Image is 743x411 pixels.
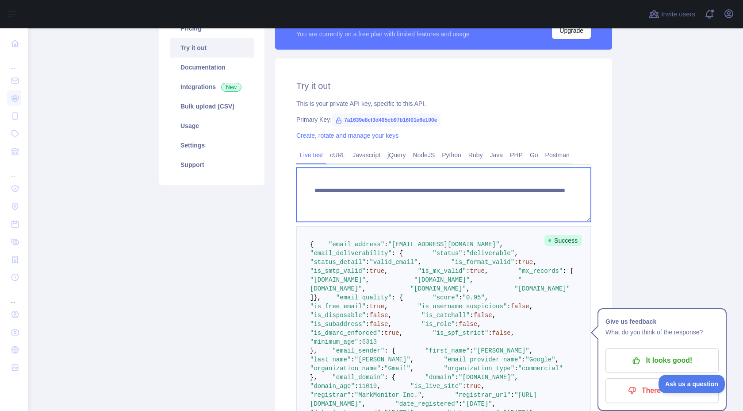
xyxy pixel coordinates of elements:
span: : [455,321,459,328]
span: false [474,312,492,319]
span: true [369,268,384,275]
span: : [355,383,358,390]
span: : [488,330,492,337]
span: , [492,400,496,407]
span: , [514,374,518,381]
span: "[DOMAIN_NAME]" [310,276,366,283]
span: "0.95" [463,294,485,301]
div: This is your private API key, specific to this API. [296,99,591,108]
span: "email_provider_name" [444,356,521,363]
span: "registrar_url" [455,392,511,399]
span: Invite users [661,9,695,19]
button: Invite users [647,7,697,21]
span: "is_subaddress" [310,321,366,328]
span: : [511,392,514,399]
span: : [463,383,466,390]
span: "registrar" [310,392,351,399]
span: ] [310,294,314,301]
span: "is_free_email" [310,303,366,310]
a: NodeJS [409,148,438,162]
span: , [481,383,485,390]
a: Javascript [349,148,384,162]
span: "[DOMAIN_NAME]" [459,374,514,381]
span: false [459,321,477,328]
span: : [366,303,369,310]
span: : [351,392,354,399]
span: : [384,241,388,248]
a: Documentation [170,58,254,77]
h1: Give us feedback [605,316,719,327]
span: "is_username_suspicious" [418,303,507,310]
span: : [463,250,466,257]
span: : [366,321,369,328]
span: 11019 [358,383,377,390]
span: "is_spf_strict" [433,330,488,337]
span: "[PERSON_NAME]" [474,347,529,354]
span: , [388,312,391,319]
span: , [399,330,403,337]
iframe: Toggle Customer Support [659,375,725,393]
div: ... [7,53,21,71]
span: , [500,241,503,248]
span: "is_dmarc_enforced" [310,330,381,337]
span: "[DOMAIN_NAME]" [514,285,570,292]
span: "status" [433,250,462,257]
span: : [507,303,510,310]
span: { [310,241,314,248]
span: true [466,383,481,390]
a: Live test [296,148,326,162]
span: "[PERSON_NAME]" [355,356,410,363]
span: true [369,303,384,310]
span: "minimum_age" [310,338,358,345]
span: "domain_age" [310,383,355,390]
span: "is_format_valid" [451,259,514,266]
span: "commercial" [518,365,563,372]
span: , [533,259,536,266]
span: }, [314,294,321,301]
span: , [470,276,473,283]
span: : [358,338,362,345]
span: "is_catchall" [421,312,470,319]
a: Create, rotate and manage your keys [296,132,398,139]
span: "date_registered" [395,400,459,407]
span: , [529,347,533,354]
a: Integrations New [170,77,254,97]
span: : [459,294,462,301]
span: : [459,400,462,407]
div: Primary Key: [296,115,591,124]
span: , [477,321,481,328]
span: : [455,374,459,381]
div: ... [7,287,21,305]
a: PHP [506,148,526,162]
span: , [514,250,518,257]
span: , [485,268,488,275]
span: : { [384,347,395,354]
a: Postman [542,148,573,162]
span: Success [544,235,582,246]
span: "deliverable" [466,250,514,257]
span: }, [310,347,318,354]
span: "email_sender" [332,347,384,354]
span: : [351,356,354,363]
span: , [410,365,414,372]
span: , [362,285,366,292]
span: , [410,356,414,363]
span: "is_smtp_valid" [310,268,366,275]
span: "Gmail" [384,365,410,372]
span: "score" [433,294,459,301]
span: , [421,392,425,399]
span: "email_domain" [332,374,384,381]
span: "MarkMonitor Inc." [355,392,421,399]
span: "domain" [425,374,455,381]
span: "last_name" [310,356,351,363]
span: "email_deliverability" [310,250,392,257]
span: false [492,330,511,337]
span: : [514,259,518,266]
span: : { [384,374,395,381]
span: false [369,312,388,319]
span: "is_live_site" [410,383,463,390]
span: : [470,347,473,354]
a: Try it out [170,38,254,58]
span: : [381,330,384,337]
span: "[DOMAIN_NAME]" [414,276,470,283]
